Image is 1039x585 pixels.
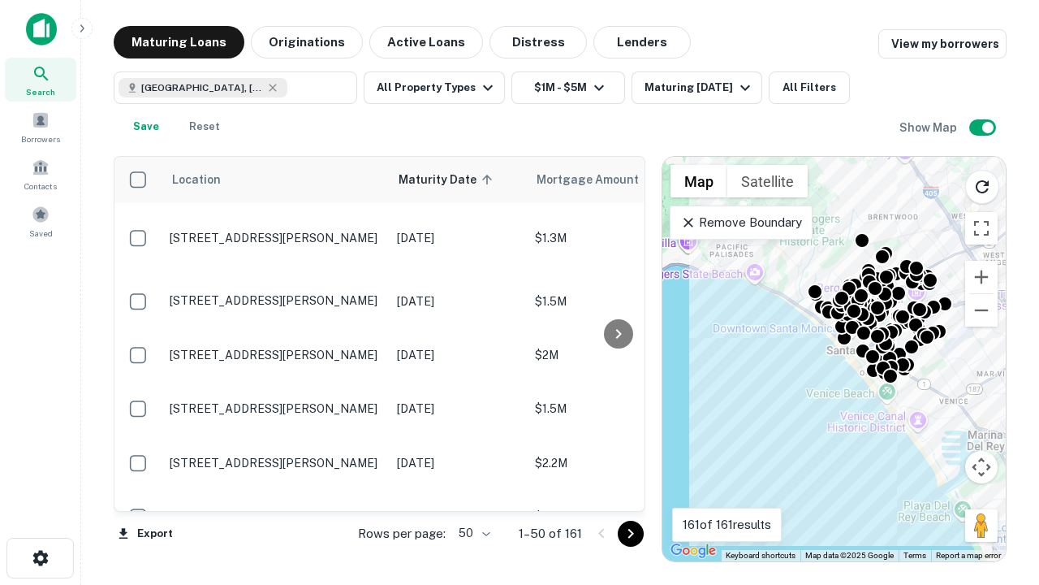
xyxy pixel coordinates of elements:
p: $1.3M [535,229,697,247]
p: $2.2M [535,454,697,472]
button: Reset [179,110,231,143]
p: [DATE] [397,454,519,472]
button: Export [114,522,177,546]
button: Maturing Loans [114,26,244,58]
th: Location [162,157,389,202]
a: View my borrowers [878,29,1007,58]
a: Terms (opens in new tab) [903,551,926,560]
p: [STREET_ADDRESS][PERSON_NAME] [170,348,381,362]
div: Maturing [DATE] [645,78,755,97]
span: Mortgage Amount [537,170,660,189]
h6: Show Map [899,119,959,136]
button: Go to next page [618,521,644,547]
button: Maturing [DATE] [632,71,762,104]
p: 1–50 of 161 [519,524,582,544]
p: [DATE] [397,292,519,310]
iframe: Chat Widget [958,455,1039,533]
button: Save your search to get updates of matches that match your search criteria. [120,110,172,143]
a: Saved [5,199,76,243]
button: Show street map [670,165,727,197]
p: 161 of 161 results [683,515,771,535]
th: Maturity Date [389,157,527,202]
span: Maturity Date [399,170,498,189]
a: Search [5,58,76,102]
button: All Filters [769,71,850,104]
button: Originations [251,26,363,58]
a: Open this area in Google Maps (opens a new window) [666,540,720,561]
span: Location [171,170,221,189]
button: Lenders [593,26,691,58]
p: $1.5M [535,400,697,418]
span: Map data ©2025 Google [805,551,894,560]
img: Google [666,540,720,561]
button: Map camera controls [965,451,998,483]
button: Keyboard shortcuts [726,550,795,561]
button: Active Loans [369,26,483,58]
button: Reload search area [965,170,999,204]
p: [STREET_ADDRESS][PERSON_NAME] [170,456,381,470]
p: [DATE] [397,229,519,247]
a: Borrowers [5,105,76,149]
span: Contacts [24,180,57,193]
span: [GEOGRAPHIC_DATA], [GEOGRAPHIC_DATA], [GEOGRAPHIC_DATA] [141,80,263,95]
p: [DATE] [397,400,519,418]
button: All Property Types [364,71,505,104]
span: Saved [29,227,53,240]
span: Search [26,85,55,98]
p: [STREET_ADDRESS][PERSON_NAME] [170,293,381,308]
p: $2M [535,346,697,364]
p: $1.3M [535,508,697,526]
p: $1.5M [535,292,697,310]
p: Rows per page: [358,524,446,544]
a: Report a map error [936,551,1001,560]
button: $1M - $5M [511,71,625,104]
span: Borrowers [21,132,60,145]
div: 0 0 [662,157,1006,561]
p: [STREET_ADDRESS][PERSON_NAME] [170,401,381,416]
button: Zoom in [965,261,998,293]
p: [DATE] [397,346,519,364]
p: [STREET_ADDRESS][PERSON_NAME] [170,231,381,245]
button: Distress [489,26,587,58]
a: Contacts [5,152,76,196]
p: [DATE] [397,508,519,526]
div: 50 [452,522,493,545]
p: Remove Boundary [680,213,801,232]
button: Toggle fullscreen view [965,212,998,245]
img: capitalize-icon.png [26,13,57,45]
p: [STREET_ADDRESS][PERSON_NAME] [170,509,381,524]
th: Mortgage Amount [527,157,705,202]
button: Show satellite imagery [727,165,808,197]
button: Zoom out [965,294,998,327]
